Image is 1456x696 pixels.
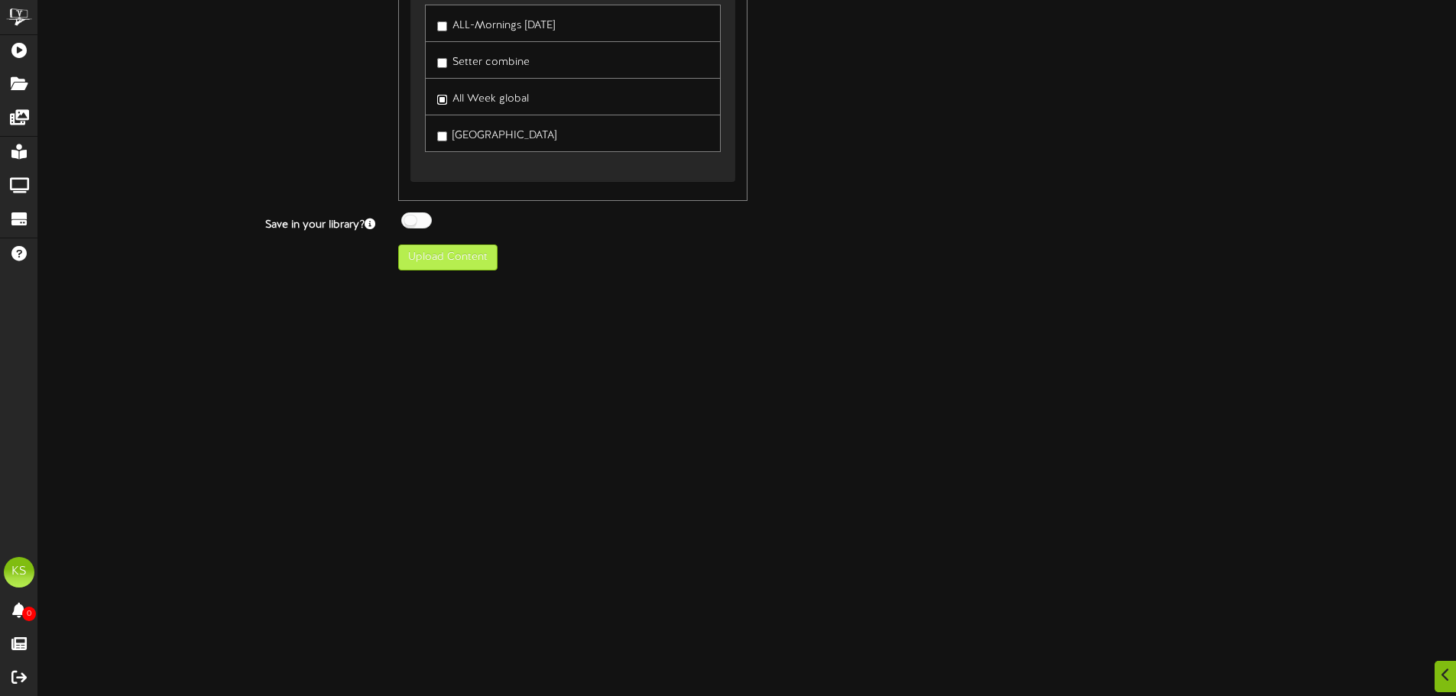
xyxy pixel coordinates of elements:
label: ALL-Mornings [DATE] [437,13,555,34]
span: 0 [22,607,36,621]
label: [GEOGRAPHIC_DATA] [437,123,556,144]
label: All Week global [437,86,529,107]
div: KS [4,557,34,588]
input: [GEOGRAPHIC_DATA] [437,131,447,141]
button: Upload Content [398,244,498,270]
label: Setter combine [437,50,530,70]
label: Save in your library? [27,212,387,233]
input: All Week global [437,95,447,105]
input: Setter combine [437,58,447,68]
input: ALL-Mornings [DATE] [437,21,447,31]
